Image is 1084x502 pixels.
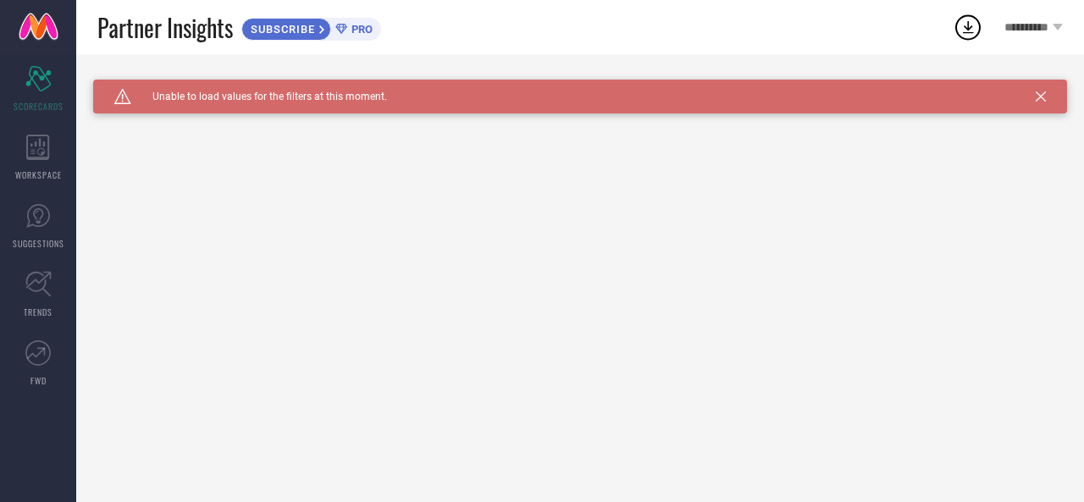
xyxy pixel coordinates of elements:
span: WORKSPACE [15,168,62,181]
span: FWD [30,374,47,387]
div: Open download list [953,12,983,42]
span: Partner Insights [97,10,233,45]
span: SUBSCRIBE [242,23,319,36]
span: Unable to load values for the filters at this moment. [131,91,387,102]
span: TRENDS [24,306,53,318]
span: PRO [347,23,373,36]
span: SCORECARDS [14,100,64,113]
span: SUGGESTIONS [13,237,64,250]
div: Unable to load filters at this moment. Please try later. [93,80,1067,93]
a: SUBSCRIBEPRO [241,14,381,41]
